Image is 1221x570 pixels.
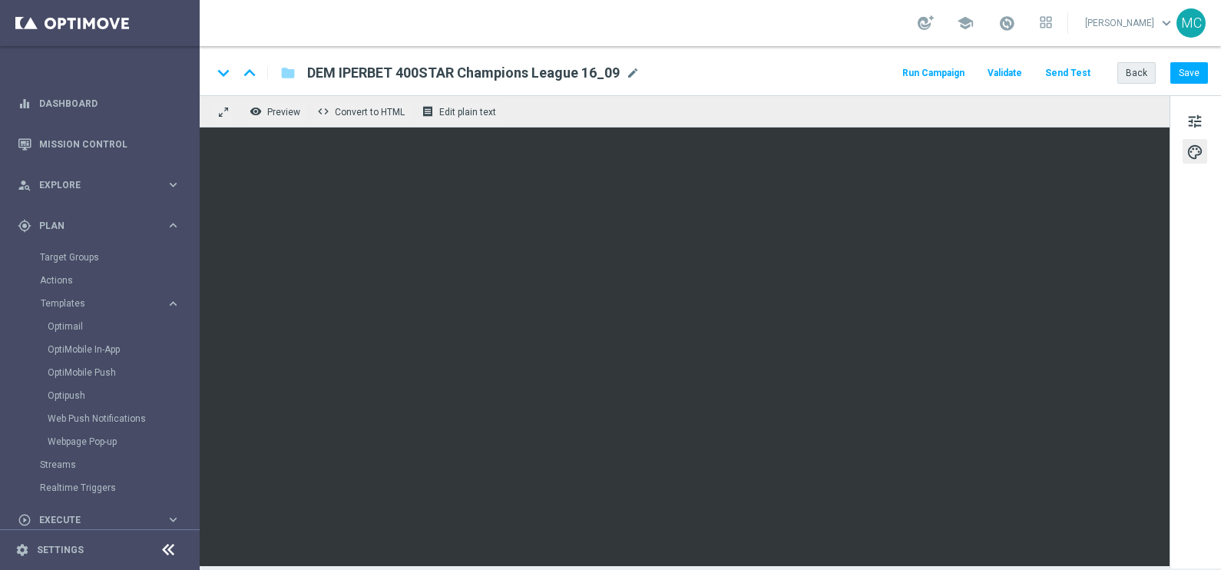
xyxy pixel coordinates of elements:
button: palette [1183,139,1207,164]
span: code [317,105,329,118]
a: [PERSON_NAME]keyboard_arrow_down [1084,12,1176,35]
button: Validate [985,63,1024,84]
span: Preview [267,107,300,118]
a: Webpage Pop-up [48,436,160,448]
div: Realtime Triggers [40,476,198,499]
span: keyboard_arrow_down [1158,15,1175,31]
i: receipt [422,105,434,118]
a: Dashboard [39,83,180,124]
i: keyboard_arrow_right [166,297,180,311]
div: Webpage Pop-up [48,430,198,453]
button: Run Campaign [900,63,967,84]
button: folder [279,61,297,85]
div: Templates [40,292,198,453]
button: Templates keyboard_arrow_right [40,297,181,310]
span: Templates [41,299,151,308]
button: gps_fixed Plan keyboard_arrow_right [17,220,181,232]
span: mode_edit [626,66,640,80]
div: Optipush [48,384,198,407]
i: keyboard_arrow_right [166,177,180,192]
button: Save [1170,62,1208,84]
span: DEM IPERBET 400STAR Champions League 16_09 [307,64,620,82]
a: Mission Control [39,124,180,164]
a: Actions [40,274,160,287]
a: Web Push Notifications [48,413,160,425]
span: Execute [39,515,166,525]
a: Realtime Triggers [40,482,160,494]
i: folder [280,64,296,82]
i: keyboard_arrow_right [166,512,180,527]
i: equalizer [18,97,31,111]
div: Explore [18,178,166,192]
div: Optimail [48,315,198,338]
button: remove_red_eye Preview [246,101,307,121]
div: OptiMobile In-App [48,338,198,361]
i: keyboard_arrow_up [238,61,261,85]
span: Validate [988,68,1022,78]
span: tune [1186,111,1203,131]
a: Optipush [48,389,160,402]
div: Mission Control [18,124,180,164]
div: Target Groups [40,246,198,269]
i: keyboard_arrow_right [166,218,180,233]
button: equalizer Dashboard [17,98,181,110]
span: school [957,15,974,31]
a: Settings [37,545,84,555]
div: OptiMobile Push [48,361,198,384]
i: remove_red_eye [250,105,262,118]
span: Explore [39,181,166,190]
div: Templates [41,299,166,308]
span: Plan [39,221,166,230]
span: Convert to HTML [335,107,405,118]
button: person_search Explore keyboard_arrow_right [17,179,181,191]
a: Target Groups [40,251,160,263]
i: keyboard_arrow_down [212,61,235,85]
button: Send Test [1043,63,1093,84]
div: Actions [40,269,198,292]
a: Streams [40,459,160,471]
button: receipt Edit plain text [418,101,503,121]
a: Optimail [48,320,160,333]
div: Execute [18,513,166,527]
button: Mission Control [17,138,181,151]
a: OptiMobile Push [48,366,160,379]
i: person_search [18,178,31,192]
div: Web Push Notifications [48,407,198,430]
div: Dashboard [18,83,180,124]
span: Edit plain text [439,107,496,118]
div: MC [1176,8,1206,38]
i: gps_fixed [18,219,31,233]
i: play_circle_outline [18,513,31,527]
button: tune [1183,108,1207,133]
button: code Convert to HTML [313,101,412,121]
button: Back [1117,62,1156,84]
button: play_circle_outline Execute keyboard_arrow_right [17,514,181,526]
span: palette [1186,142,1203,162]
div: Streams [40,453,198,476]
div: Plan [18,219,166,233]
a: OptiMobile In-App [48,343,160,356]
i: settings [15,543,29,557]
